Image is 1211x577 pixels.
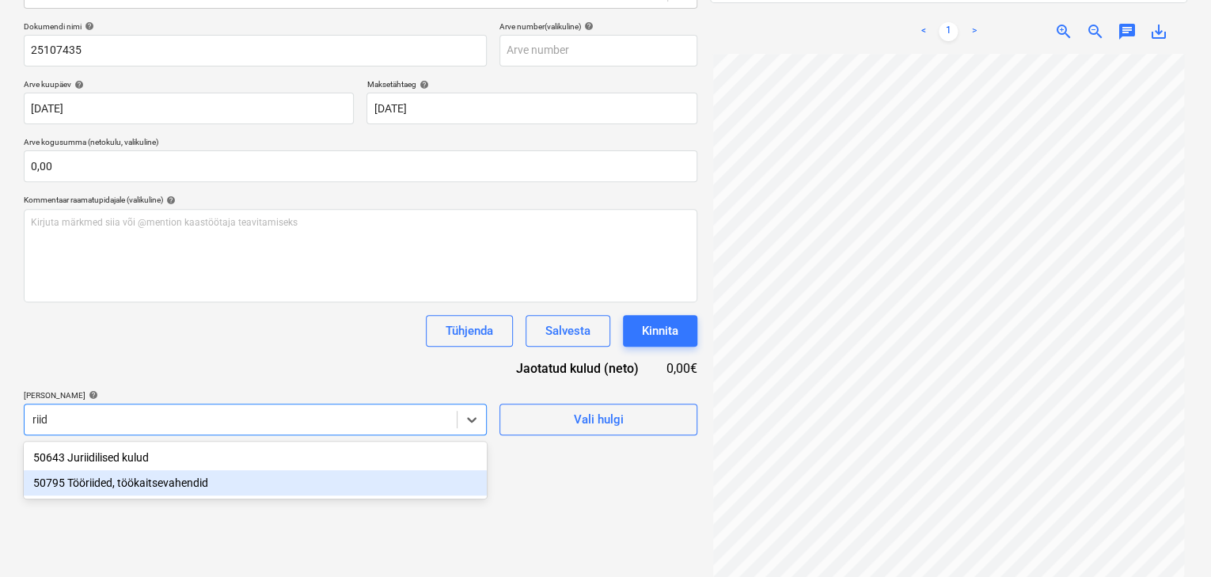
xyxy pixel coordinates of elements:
[416,80,428,89] span: help
[366,93,697,124] input: Tähtaega pole määratud
[24,79,354,89] div: Arve kuupäev
[82,21,94,31] span: help
[85,390,98,400] span: help
[1132,501,1211,577] iframe: Chat Widget
[664,359,697,378] div: 0,00€
[499,21,697,32] div: Arve number (valikuline)
[964,22,983,41] a: Next page
[499,35,697,66] input: Arve number
[24,470,487,495] div: 50795 Tööriided, töökaitsevahendid
[24,390,487,400] div: [PERSON_NAME]
[526,315,610,347] button: Salvesta
[163,195,176,205] span: help
[24,137,697,150] p: Arve kogusumma (netokulu, valikuline)
[573,409,623,430] div: Vali hulgi
[492,359,664,378] div: Jaotatud kulud (neto)
[24,195,697,205] div: Kommentaar raamatupidajale (valikuline)
[1118,22,1137,41] span: chat
[642,321,678,341] div: Kinnita
[24,35,487,66] input: Dokumendi nimi
[623,315,697,347] button: Kinnita
[24,93,354,124] input: Arve kuupäeva pole määratud.
[939,22,958,41] a: Page 1 is your current page
[1054,22,1073,41] span: zoom_in
[446,321,493,341] div: Tühjenda
[581,21,594,31] span: help
[24,21,487,32] div: Dokumendi nimi
[499,404,697,435] button: Vali hulgi
[24,445,487,470] div: 50643 Juriidilised kulud
[71,80,84,89] span: help
[545,321,590,341] div: Salvesta
[24,150,697,182] input: Arve kogusumma (netokulu, valikuline)
[366,79,697,89] div: Maksetähtaeg
[913,22,932,41] a: Previous page
[1086,22,1105,41] span: zoom_out
[426,315,513,347] button: Tühjenda
[1149,22,1168,41] span: save_alt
